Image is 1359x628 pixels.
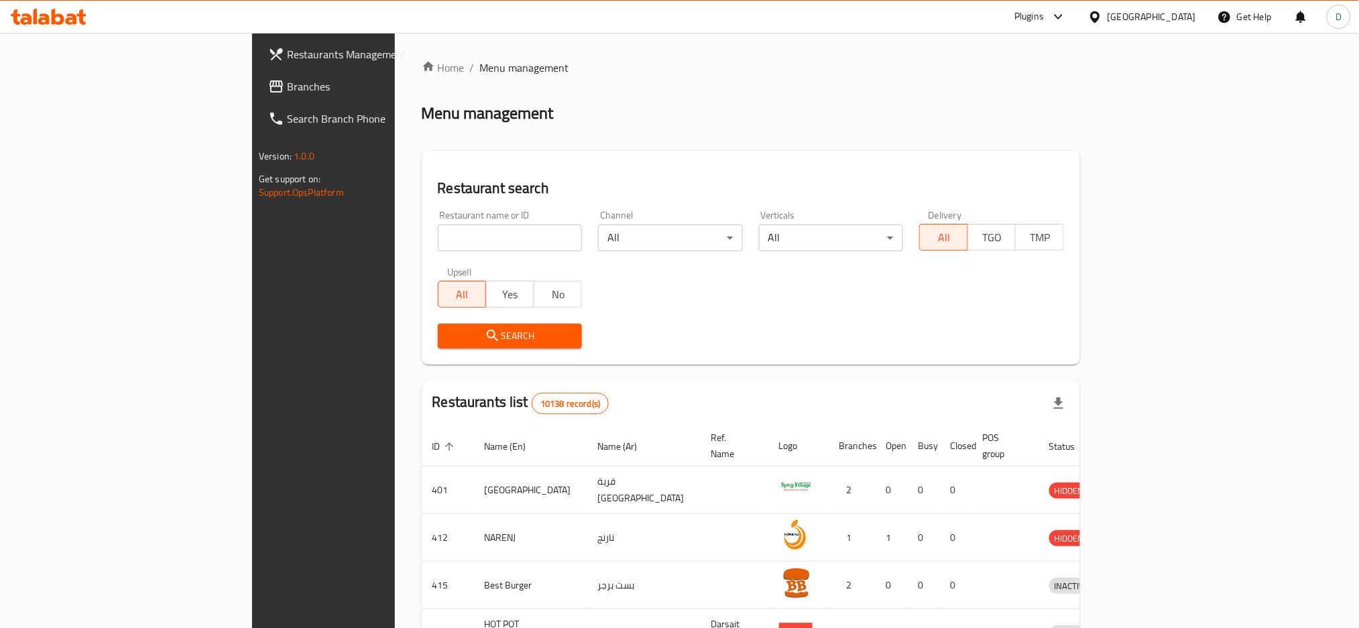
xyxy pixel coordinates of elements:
[485,281,534,308] button: Yes
[587,514,701,562] td: نارنج
[480,60,569,76] span: Menu management
[919,224,968,251] button: All
[1049,578,1095,594] div: INACTIVE
[1014,9,1044,25] div: Plugins
[929,210,962,220] label: Delivery
[779,566,813,599] img: Best Burger
[1049,483,1089,499] span: HIDDEN
[779,470,813,504] img: Spicy Village
[438,281,487,308] button: All
[432,438,458,454] span: ID
[876,426,908,466] th: Open
[829,514,876,562] td: 1
[908,514,940,562] td: 0
[967,224,1016,251] button: TGO
[829,562,876,609] td: 2
[259,147,292,165] span: Version:
[438,178,1064,198] h2: Restaurant search
[908,426,940,466] th: Busy
[940,514,972,562] td: 0
[532,397,608,410] span: 10138 record(s)
[587,466,701,514] td: قرية [GEOGRAPHIC_DATA]
[779,518,813,552] img: NARENJ
[447,267,472,277] label: Upsell
[759,225,904,251] div: All
[257,38,479,70] a: Restaurants Management
[876,562,908,609] td: 0
[598,225,743,251] div: All
[294,147,314,165] span: 1.0.0
[1049,531,1089,546] span: HIDDEN
[1049,483,1089,499] div: HIDDEN
[474,562,587,609] td: Best Burger
[940,562,972,609] td: 0
[532,393,609,414] div: Total records count
[940,466,972,514] td: 0
[876,466,908,514] td: 0
[474,514,587,562] td: NARENJ
[485,438,544,454] span: Name (En)
[444,285,481,304] span: All
[422,103,554,124] h2: Menu management
[1049,578,1095,594] span: INACTIVE
[768,426,829,466] th: Logo
[474,466,587,514] td: [GEOGRAPHIC_DATA]
[534,281,583,308] button: No
[257,70,479,103] a: Branches
[422,60,1080,76] nav: breadcrumb
[908,466,940,514] td: 0
[983,430,1022,462] span: POS group
[711,430,752,462] span: Ref. Name
[287,111,469,127] span: Search Branch Phone
[925,228,963,247] span: All
[449,328,572,344] span: Search
[829,426,876,466] th: Branches
[973,228,1011,247] span: TGO
[1021,228,1059,247] span: TMP
[491,285,529,304] span: Yes
[908,562,940,609] td: 0
[438,225,583,251] input: Search for restaurant name or ID..
[829,466,876,514] td: 2
[1043,387,1075,420] div: Export file
[598,438,655,454] span: Name (Ar)
[1049,438,1093,454] span: Status
[259,170,320,188] span: Get support on:
[259,184,344,201] a: Support.OpsPlatform
[1336,9,1342,24] span: D
[540,285,577,304] span: No
[432,392,609,414] h2: Restaurants list
[940,426,972,466] th: Closed
[287,78,469,95] span: Branches
[257,103,479,135] a: Search Branch Phone
[876,514,908,562] td: 1
[1108,9,1196,24] div: [GEOGRAPHIC_DATA]
[1015,224,1064,251] button: TMP
[438,324,583,349] button: Search
[287,46,469,62] span: Restaurants Management
[587,562,701,609] td: بست برجر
